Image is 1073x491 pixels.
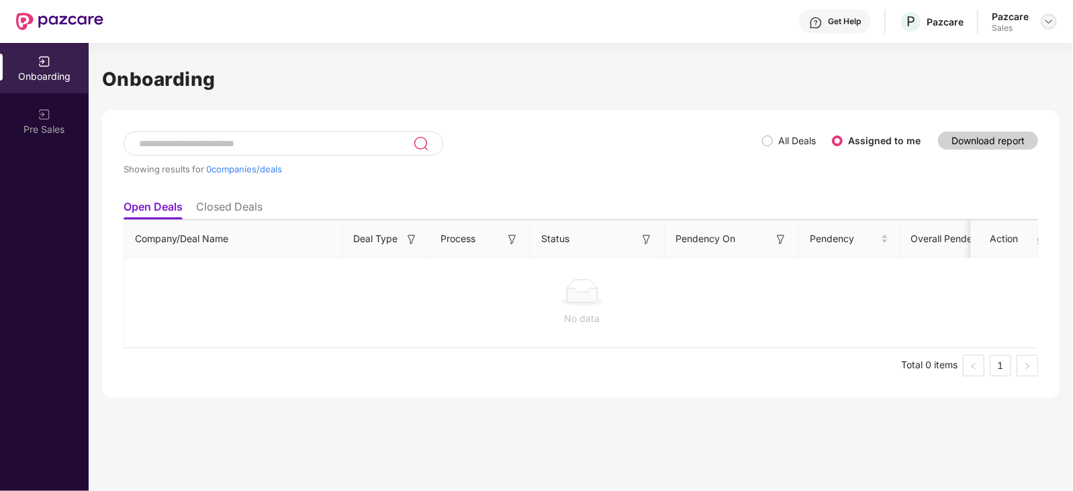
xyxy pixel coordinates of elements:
span: Pendency [810,231,878,246]
div: Get Help [828,16,861,27]
span: Deal Type [353,231,398,246]
span: Process [440,231,475,246]
h1: Onboarding [102,64,1060,94]
a: 1 [990,356,1011,376]
img: svg+xml;base64,PHN2ZyB3aWR0aD0iMTYiIGhlaWdodD0iMTYiIHZpZXdCb3g9IjAgMCAxNiAxNiIgZmlsbD0ibm9uZSIgeG... [506,233,519,246]
img: svg+xml;base64,PHN2ZyB3aWR0aD0iMjAiIGhlaWdodD0iMjAiIHZpZXdCb3g9IjAgMCAyMCAyMCIgZmlsbD0ibm9uZSIgeG... [38,108,51,121]
li: 1 [990,355,1011,376]
label: All Deals [778,135,816,146]
label: Assigned to me [848,135,921,146]
span: 0 companies/deals [206,164,282,174]
li: Total 0 items [901,355,958,376]
div: Sales [992,23,1029,34]
li: Next Page [1017,355,1038,376]
th: Pendency [799,221,900,258]
li: Open Deals [124,200,183,219]
button: right [1017,355,1038,376]
img: svg+xml;base64,PHN2ZyB3aWR0aD0iMTYiIGhlaWdodD0iMTYiIHZpZXdCb3g9IjAgMCAxNiAxNiIgZmlsbD0ibm9uZSIgeG... [774,233,788,246]
li: Closed Deals [196,200,263,219]
img: svg+xml;base64,PHN2ZyBpZD0iRHJvcGRvd24tMzJ4MzIiIHhtbG5zPSJodHRwOi8vd3d3LnczLm9yZy8yMDAwL3N2ZyIgd2... [1043,16,1054,27]
img: svg+xml;base64,PHN2ZyB3aWR0aD0iMTYiIGhlaWdodD0iMTYiIHZpZXdCb3g9IjAgMCAxNiAxNiIgZmlsbD0ibm9uZSIgeG... [405,233,418,246]
span: P [906,13,915,30]
img: New Pazcare Logo [16,13,103,30]
span: right [1023,362,1031,370]
img: svg+xml;base64,PHN2ZyB3aWR0aD0iMjQiIGhlaWdodD0iMjUiIHZpZXdCb3g9IjAgMCAyNCAyNSIgZmlsbD0ibm9uZSIgeG... [413,135,428,152]
th: Company/Deal Name [124,221,342,258]
div: Showing results for [124,164,762,174]
li: Previous Page [963,355,984,376]
span: Status [541,231,569,246]
div: No data [135,311,1029,326]
span: left [970,362,978,370]
span: Pendency On [675,231,735,246]
th: Action [971,221,1038,258]
div: Pazcare [992,10,1029,23]
img: svg+xml;base64,PHN2ZyB3aWR0aD0iMTYiIGhlaWdodD0iMTYiIHZpZXdCb3g9IjAgMCAxNiAxNiIgZmlsbD0ibm9uZSIgeG... [640,233,653,246]
div: Pazcare [927,15,964,28]
img: svg+xml;base64,PHN2ZyB3aWR0aD0iMjAiIGhlaWdodD0iMjAiIHZpZXdCb3g9IjAgMCAyMCAyMCIgZmlsbD0ibm9uZSIgeG... [38,55,51,68]
img: svg+xml;base64,PHN2ZyBpZD0iSGVscC0zMngzMiIgeG1sbnM9Imh0dHA6Ly93d3cudzMub3JnLzIwMDAvc3ZnIiB3aWR0aD... [809,16,823,30]
th: Overall Pendency [900,221,1014,258]
button: Download report [938,131,1038,150]
button: left [963,355,984,376]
